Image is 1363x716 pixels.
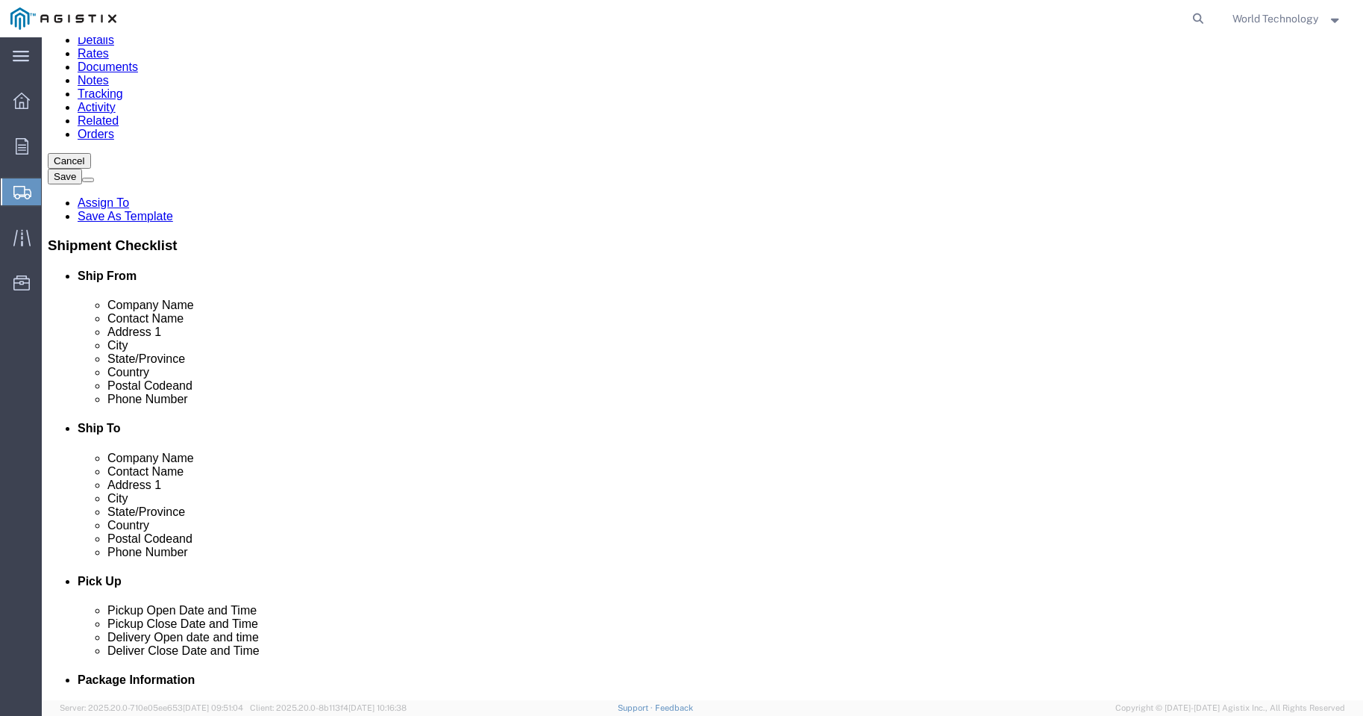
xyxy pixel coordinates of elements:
[348,703,407,712] span: [DATE] 10:16:38
[42,37,1363,700] iframe: FS Legacy Container
[1232,10,1343,28] button: World Technology
[10,7,116,30] img: logo
[1232,10,1318,27] span: World Technology
[183,703,243,712] span: [DATE] 09:51:04
[1115,702,1345,715] span: Copyright © [DATE]-[DATE] Agistix Inc., All Rights Reserved
[250,703,407,712] span: Client: 2025.20.0-8b113f4
[655,703,693,712] a: Feedback
[60,703,243,712] span: Server: 2025.20.0-710e05ee653
[618,703,655,712] a: Support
